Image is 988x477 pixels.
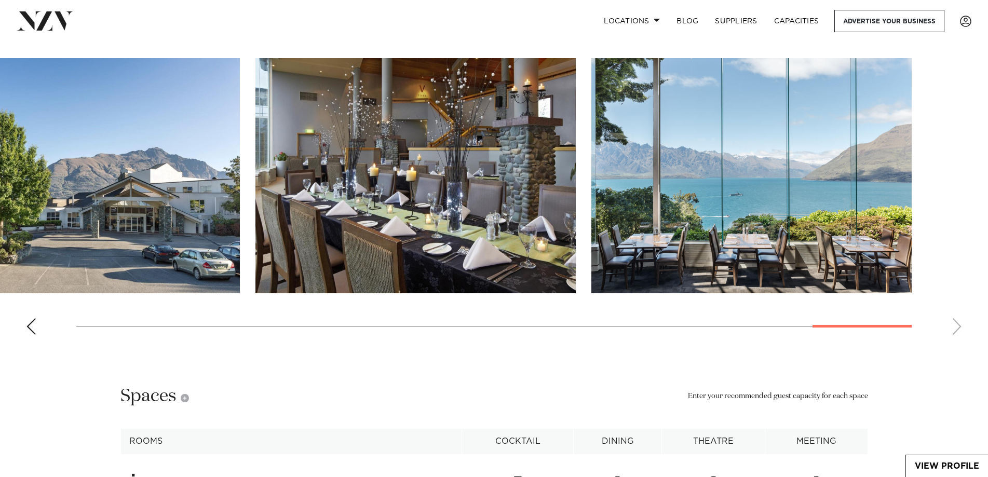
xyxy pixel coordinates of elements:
small: Enter your recommended guest capacity for each space [688,391,868,402]
th: cocktail [462,429,574,454]
img: nzv-logo.png [17,11,73,30]
swiper-slide: 20 / 21 [255,58,576,293]
h2: Spaces [120,385,189,408]
swiper-slide: 21 / 21 [591,58,912,293]
th: meeting [765,429,868,454]
th: dining [574,429,662,454]
img: 0w3ds1warGAtuTjyJ0nEMBzkl3deZosjwmSvONp5.jpg [591,58,912,293]
a: Capacities [766,10,828,32]
th: Rooms [120,429,462,454]
a: SUPPLIERS [707,10,765,32]
a: Advertise your business [834,10,944,32]
th: theatre [662,429,765,454]
a: Locations [595,10,668,32]
a: BLOG [668,10,707,32]
a: View Profile [906,455,988,477]
img: 3seMz12VrDE1Mc2XtSWxu1hbTPDStIhFG5i2ddnd.jpg [255,58,576,293]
